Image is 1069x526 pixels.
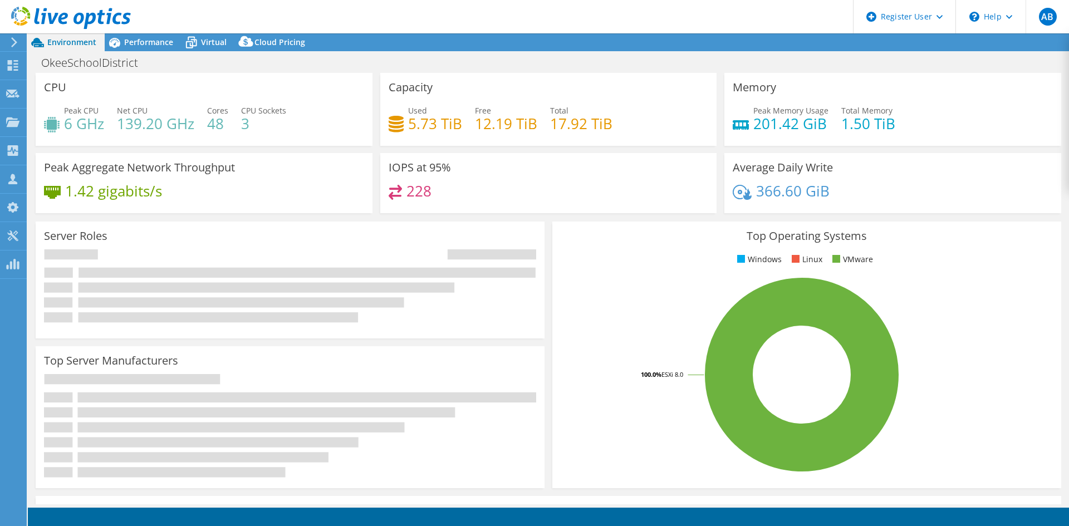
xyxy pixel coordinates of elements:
h3: Capacity [389,81,433,94]
li: Windows [734,253,782,266]
span: Performance [124,37,173,47]
li: VMware [830,253,873,266]
h3: Server Roles [44,230,107,242]
h3: Peak Aggregate Network Throughput [44,161,235,174]
h4: 1.42 gigabits/s [65,185,162,197]
h1: OkeeSchoolDistrict [36,57,155,69]
span: Total Memory [841,105,893,116]
h4: 6 GHz [64,117,104,130]
span: Virtual [201,37,227,47]
span: Free [475,105,491,116]
h4: 48 [207,117,228,130]
h3: Top Operating Systems [561,230,1053,242]
h3: Memory [733,81,776,94]
tspan: ESXi 8.0 [661,370,683,378]
h4: 1.50 TiB [841,117,895,130]
span: Net CPU [117,105,148,116]
h3: Average Daily Write [733,161,833,174]
span: Peak Memory Usage [753,105,828,116]
svg: \n [969,12,979,22]
span: AB [1039,8,1057,26]
span: Cores [207,105,228,116]
h4: 139.20 GHz [117,117,194,130]
h4: 228 [406,185,431,197]
h4: 12.19 TiB [475,117,537,130]
span: Cloud Pricing [254,37,305,47]
span: Used [408,105,427,116]
tspan: 100.0% [641,370,661,378]
h3: IOPS at 95% [389,161,451,174]
h4: 3 [241,117,286,130]
span: Peak CPU [64,105,99,116]
span: Environment [47,37,96,47]
span: CPU Sockets [241,105,286,116]
h4: 5.73 TiB [408,117,462,130]
h4: 17.92 TiB [550,117,612,130]
h4: 366.60 GiB [756,185,830,197]
li: Linux [789,253,822,266]
h3: Top Server Manufacturers [44,355,178,367]
span: Total [550,105,568,116]
h3: CPU [44,81,66,94]
h4: 201.42 GiB [753,117,828,130]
